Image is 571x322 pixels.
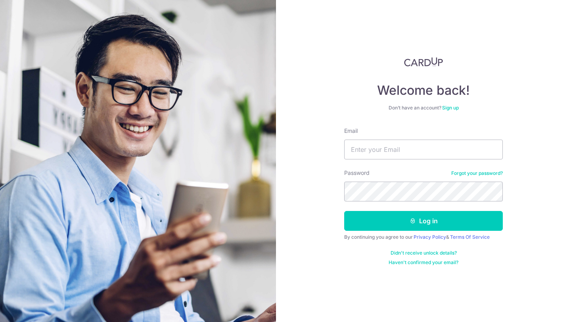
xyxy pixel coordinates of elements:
[391,250,457,256] a: Didn't receive unlock details?
[450,234,490,240] a: Terms Of Service
[451,170,503,176] a: Forgot your password?
[344,82,503,98] h4: Welcome back!
[442,105,459,111] a: Sign up
[389,259,458,266] a: Haven't confirmed your email?
[414,234,446,240] a: Privacy Policy
[344,211,503,231] button: Log in
[404,57,443,67] img: CardUp Logo
[344,105,503,111] div: Don’t have an account?
[344,234,503,240] div: By continuing you agree to our &
[344,140,503,159] input: Enter your Email
[344,127,358,135] label: Email
[344,169,370,177] label: Password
